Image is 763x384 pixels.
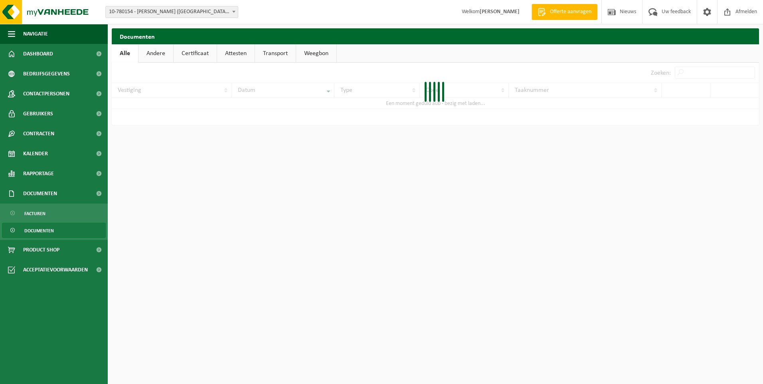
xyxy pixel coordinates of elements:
[24,206,45,221] span: Facturen
[23,44,53,64] span: Dashboard
[112,44,138,63] a: Alle
[23,184,57,204] span: Documenten
[23,24,48,44] span: Navigatie
[138,44,173,63] a: Andere
[296,44,336,63] a: Weegbon
[174,44,217,63] a: Certificaat
[2,223,106,238] a: Documenten
[23,84,69,104] span: Contactpersonen
[112,28,759,44] h2: Documenten
[23,124,54,144] span: Contracten
[23,164,54,184] span: Rapportage
[23,240,59,260] span: Product Shop
[23,260,88,280] span: Acceptatievoorwaarden
[106,6,238,18] span: 10-780154 - ROYAL SANDERS (BELGIUM) BV - IEPER
[23,144,48,164] span: Kalender
[23,104,53,124] span: Gebruikers
[2,206,106,221] a: Facturen
[480,9,520,15] strong: [PERSON_NAME]
[532,4,597,20] a: Offerte aanvragen
[105,6,238,18] span: 10-780154 - ROYAL SANDERS (BELGIUM) BV - IEPER
[548,8,593,16] span: Offerte aanvragen
[217,44,255,63] a: Attesten
[24,223,54,238] span: Documenten
[23,64,70,84] span: Bedrijfsgegevens
[255,44,296,63] a: Transport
